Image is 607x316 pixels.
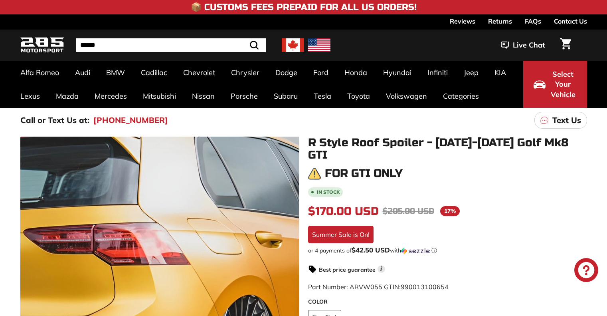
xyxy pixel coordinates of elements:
[135,84,184,108] a: Mitsubishi
[308,205,379,218] span: $170.00 USD
[267,61,305,84] a: Dodge
[308,137,587,161] h1: R Style Roof Spoiler - [DATE]-[DATE] Golf Mk8 GTI
[488,14,512,28] a: Returns
[490,35,556,55] button: Live Chat
[48,84,87,108] a: Mazda
[305,61,336,84] a: Ford
[93,114,168,126] a: [PHONE_NUMBER]
[266,84,306,108] a: Subaru
[20,36,64,55] img: Logo_285_Motorsport_areodynamics_components
[191,2,417,12] h4: 📦 Customs Fees Prepaid for All US Orders!
[308,167,321,180] img: warning.png
[556,32,576,59] a: Cart
[486,61,514,84] a: KIA
[383,206,434,216] span: $205.00 USD
[339,84,378,108] a: Toyota
[378,265,385,273] span: i
[325,167,403,180] h3: For GTI only
[550,69,577,100] span: Select Your Vehicle
[554,14,587,28] a: Contact Us
[76,38,266,52] input: Search
[525,14,541,28] a: FAQs
[133,61,175,84] a: Cadillac
[378,84,435,108] a: Volkswagen
[308,246,587,254] div: or 4 payments of$42.50 USDwithSezzle Click to learn more about Sezzle
[175,61,223,84] a: Chevrolet
[306,84,339,108] a: Tesla
[319,266,376,273] strong: Best price guarantee
[317,190,340,195] b: In stock
[98,61,133,84] a: BMW
[440,206,460,216] span: 17%
[450,14,475,28] a: Reviews
[87,84,135,108] a: Mercedes
[456,61,486,84] a: Jeep
[435,84,487,108] a: Categories
[308,226,374,243] div: Summer Sale is On!
[375,61,419,84] a: Hyundai
[352,246,390,254] span: $42.50 USD
[20,114,89,126] p: Call or Text Us at:
[513,40,545,50] span: Live Chat
[184,84,223,108] a: Nissan
[572,258,601,284] inbox-online-store-chat: Shopify online store chat
[67,61,98,84] a: Audi
[308,298,587,306] label: COLOR
[401,247,430,254] img: Sezzle
[12,84,48,108] a: Lexus
[534,112,587,129] a: Text Us
[308,246,587,254] div: or 4 payments of with
[223,61,267,84] a: Chrysler
[308,283,449,291] span: Part Number: ARVW055 GTIN:
[12,61,67,84] a: Alfa Romeo
[419,61,456,84] a: Infiniti
[223,84,266,108] a: Porsche
[401,283,449,291] span: 990013100654
[552,114,581,126] p: Text Us
[336,61,375,84] a: Honda
[523,61,587,108] button: Select Your Vehicle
